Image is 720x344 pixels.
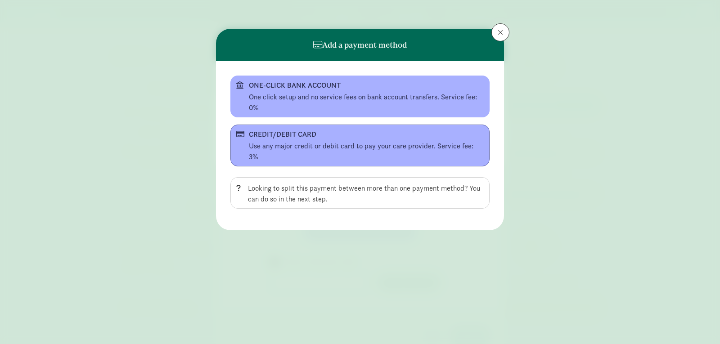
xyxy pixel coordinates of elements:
[249,141,484,162] div: Use any major credit or debit card to pay your care provider. Service fee: 3%
[248,183,484,205] div: Looking to split this payment between more than one payment method? You can do so in the next step.
[230,76,490,117] button: ONE-CLICK BANK ACCOUNT One click setup and no service fees on bank account transfers. Service fee...
[249,129,469,140] div: CREDIT/DEBIT CARD
[249,92,484,113] div: One click setup and no service fees on bank account transfers. Service fee: 0%
[313,40,407,49] h6: Add a payment method
[249,80,469,91] div: ONE-CLICK BANK ACCOUNT
[230,125,490,166] button: CREDIT/DEBIT CARD Use any major credit or debit card to pay your care provider. Service fee: 3%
